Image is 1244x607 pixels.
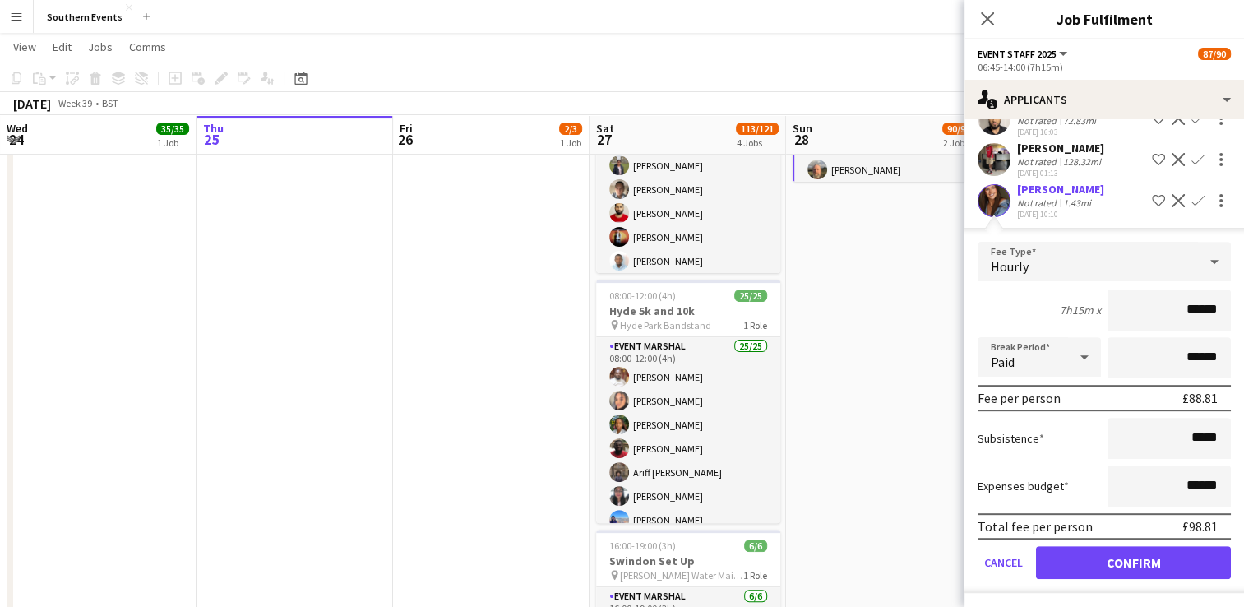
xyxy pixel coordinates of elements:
div: £88.81 [1182,390,1218,406]
div: £98.81 [1182,518,1218,535]
span: Hourly [991,258,1029,275]
span: Event Staff 2025 [978,48,1057,60]
span: Edit [53,39,72,54]
span: View [13,39,36,54]
div: 1 Job [157,137,188,149]
div: Fee per person [978,390,1061,406]
div: 7h15m x [1060,303,1101,317]
button: Event Staff 2025 [978,48,1070,60]
div: 1 Job [560,137,581,149]
span: Week 39 [54,97,95,109]
span: 16:00-19:00 (3h) [609,540,676,552]
span: 1 Role [743,569,767,582]
span: 90/92 [942,123,975,135]
span: Hyde Park Bandstand [620,319,711,331]
div: 2 Jobs [943,137,974,149]
label: Expenses budget [978,479,1069,493]
span: [PERSON_NAME] Water Main Car Park [620,569,743,582]
span: 27 [594,130,614,149]
span: 28 [790,130,812,149]
span: 25/25 [734,290,767,302]
span: 1 Role [743,319,767,331]
span: 25 [201,130,224,149]
span: 24 [4,130,28,149]
div: [DATE] 16:03 [1017,127,1104,137]
div: 72.83mi [1060,114,1099,127]
div: [DATE] 01:13 [1017,168,1104,178]
h3: Hyde 5k and 10k [596,303,780,318]
span: Comms [129,39,166,54]
span: 2/3 [559,123,582,135]
label: Subsistence [978,431,1044,446]
span: Thu [203,121,224,136]
h3: Job Fulfilment [964,8,1244,30]
div: [DATE] [13,95,51,112]
span: 113/121 [736,123,779,135]
a: Jobs [81,36,119,58]
div: Total fee per person [978,518,1093,535]
div: 06:45-14:00 (7h15m) [978,61,1231,73]
span: Fri [400,121,413,136]
app-job-card: 08:00-12:00 (4h)25/25Hyde 5k and 10k Hyde Park Bandstand1 RoleEvent Marshal25/2508:00-12:00 (4h)[... [596,280,780,523]
div: BST [102,97,118,109]
button: Cancel [978,546,1029,579]
span: Wed [7,121,28,136]
span: Jobs [88,39,113,54]
div: Applicants [964,80,1244,119]
div: [DATE] 10:10 [1017,209,1104,220]
div: [PERSON_NAME] [1017,141,1104,155]
span: 87/90 [1198,48,1231,60]
a: Comms [123,36,173,58]
h3: Swindon Set Up [596,554,780,568]
a: Edit [46,36,78,58]
div: Not rated [1017,114,1060,127]
span: 08:00-12:00 (4h) [609,290,676,302]
div: 128.32mi [1060,155,1104,168]
span: Paid [991,354,1015,370]
span: 6/6 [744,540,767,552]
div: 1.43mi [1060,197,1094,209]
button: Southern Events [34,1,136,33]
div: Not rated [1017,155,1060,168]
span: 26 [397,130,413,149]
span: 35/35 [156,123,189,135]
span: Sat [596,121,614,136]
div: 4 Jobs [737,137,778,149]
span: Sun [793,121,812,136]
div: Not rated [1017,197,1060,209]
button: Confirm [1036,546,1231,579]
div: [PERSON_NAME] [1017,182,1104,197]
a: View [7,36,43,58]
